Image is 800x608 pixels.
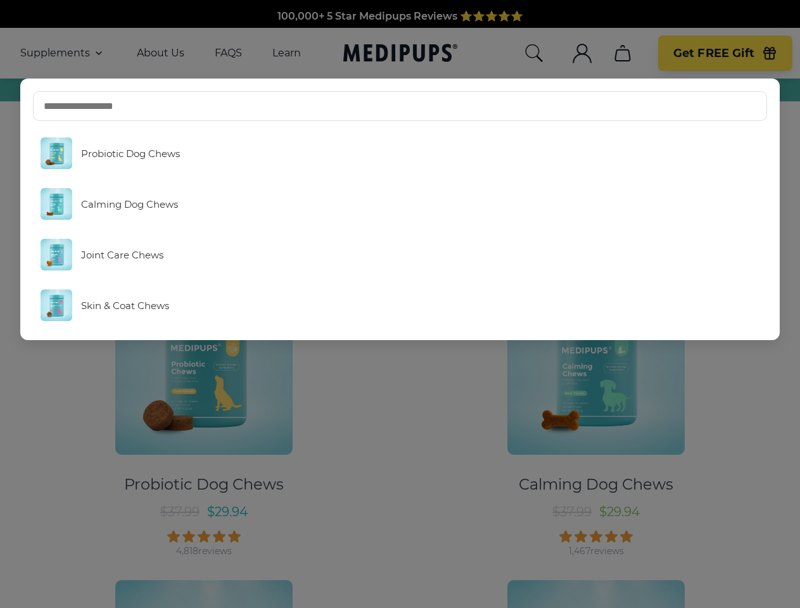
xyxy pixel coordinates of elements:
img: Joint Care Chews [41,239,72,270]
img: Probiotic Dog Chews [41,137,72,169]
img: Calming Dog Chews [41,188,72,220]
span: Skin & Coat Chews [81,300,169,312]
span: Joint Care Chews [81,249,163,261]
span: Probiotic Dog Chews [81,148,180,160]
a: Skin & Coat Chews [33,283,768,327]
span: Calming Dog Chews [81,198,178,210]
img: Skin & Coat Chews [41,289,72,321]
a: Calming Dog Chews [33,182,768,226]
a: Joint Care Chews [33,232,768,277]
a: Probiotic Dog Chews [33,131,768,175]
